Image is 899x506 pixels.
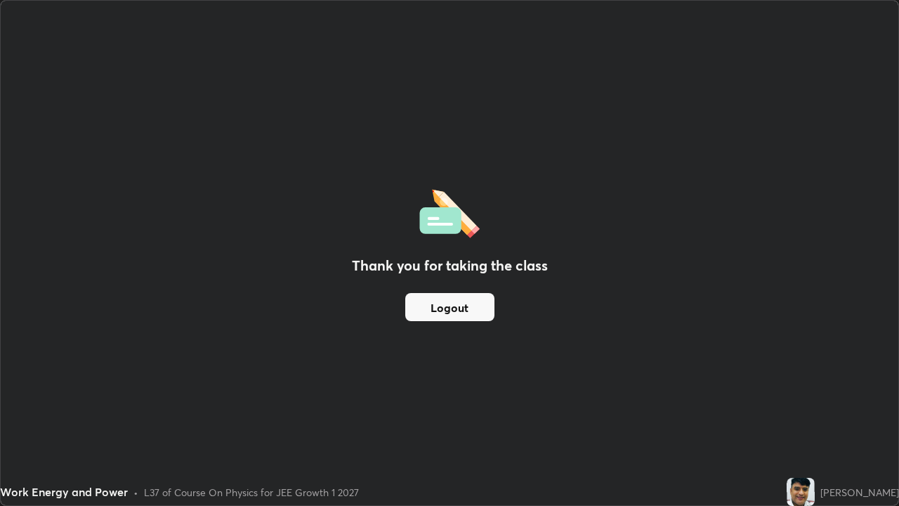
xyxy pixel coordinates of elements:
div: [PERSON_NAME] [820,485,899,500]
h2: Thank you for taking the class [352,255,548,276]
div: L37 of Course On Physics for JEE Growth 1 2027 [144,485,359,500]
div: • [133,485,138,500]
img: offlineFeedback.1438e8b3.svg [419,185,480,238]
button: Logout [405,293,494,321]
img: 73d9ada1c36b40ac94577590039f5e87.jpg [787,478,815,506]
